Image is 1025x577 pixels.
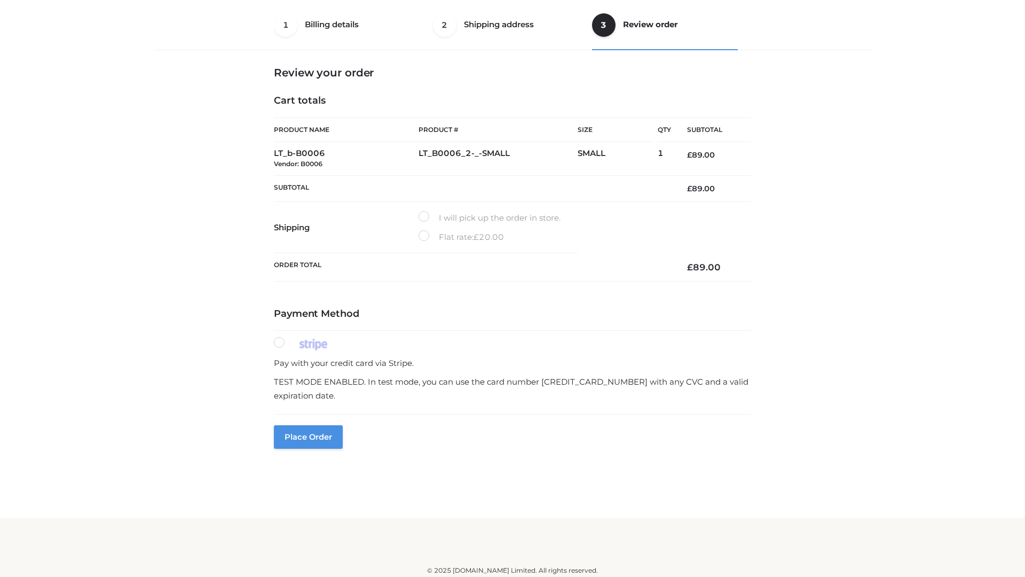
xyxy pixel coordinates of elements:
label: I will pick up the order in store. [419,211,561,225]
p: Pay with your credit card via Stripe. [274,356,751,370]
th: Product Name [274,118,419,142]
th: Subtotal [274,175,671,201]
td: LT_B0006_2-_-SMALL [419,142,578,176]
td: 1 [658,142,671,176]
span: £ [687,262,693,272]
span: £ [474,232,479,242]
bdi: 89.00 [687,184,715,193]
p: TEST MODE ENABLED. In test mode, you can use the card number [CREDIT_CARD_NUMBER] with any CVC an... [274,375,751,402]
button: Place order [274,425,343,449]
td: LT_b-B0006 [274,142,419,176]
h4: Cart totals [274,95,751,107]
span: £ [687,150,692,160]
th: Size [578,118,652,142]
label: Flat rate: [419,230,504,244]
h3: Review your order [274,66,751,79]
span: £ [687,184,692,193]
td: SMALL [578,142,658,176]
th: Subtotal [671,118,751,142]
bdi: 89.00 [687,150,715,160]
bdi: 20.00 [474,232,504,242]
h4: Payment Method [274,308,751,320]
div: © 2025 [DOMAIN_NAME] Limited. All rights reserved. [159,565,866,576]
th: Qty [658,118,671,142]
th: Shipping [274,202,419,253]
th: Product # [419,118,578,142]
bdi: 89.00 [687,262,721,272]
small: Vendor: B0006 [274,160,322,168]
th: Order Total [274,253,671,282]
